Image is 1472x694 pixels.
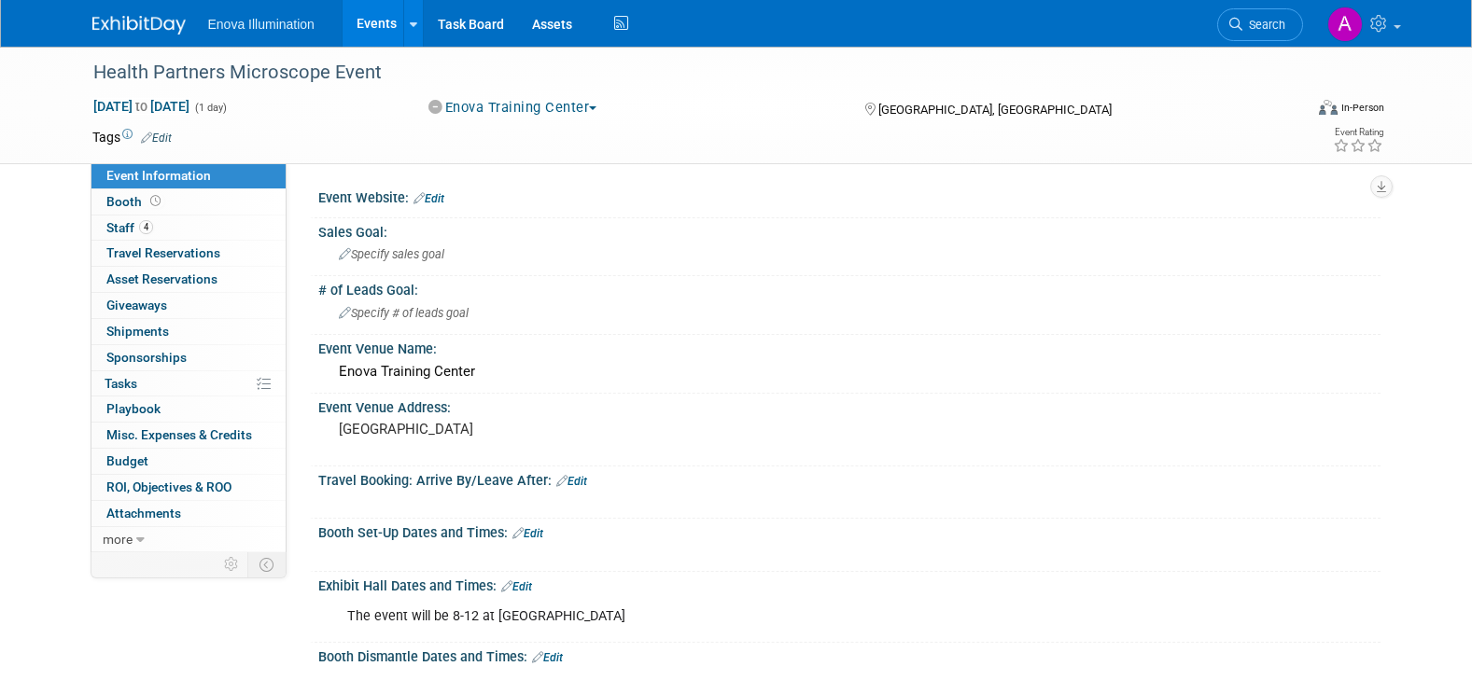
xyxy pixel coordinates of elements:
[1340,101,1384,115] div: In-Person
[106,453,148,468] span: Budget
[91,423,286,448] a: Misc. Expenses & Credits
[512,527,543,540] a: Edit
[106,298,167,312] span: Giveaways
[339,306,469,320] span: Specify # of leads goal
[1193,97,1385,125] div: Event Format
[91,241,286,266] a: Travel Reservations
[501,580,532,593] a: Edit
[106,479,231,494] span: ROI, Objectives & ROO
[91,293,286,318] a: Giveaways
[334,598,1175,635] div: The event will be 8-12 at [GEOGRAPHIC_DATA]
[318,218,1381,242] div: Sales Goal:
[92,98,190,115] span: [DATE] [DATE]
[147,194,164,208] span: Booth not reserved yet
[216,552,248,576] td: Personalize Event Tab Strip
[422,98,604,118] button: Enova Training Center
[87,56,1275,90] div: Health Partners Microscope Event
[92,128,172,146] td: Tags
[91,163,286,188] a: Event Information
[91,475,286,500] a: ROI, Objectives & ROO
[318,519,1381,543] div: Booth Set-Up Dates and Times:
[106,324,169,339] span: Shipments
[318,572,1381,596] div: Exhibit Hall Dates and Times:
[1217,8,1303,41] a: Search
[1327,7,1363,42] img: Andrea Miller
[1242,18,1285,32] span: Search
[141,132,172,145] a: Edit
[556,475,587,488] a: Edit
[318,184,1381,208] div: Event Website:
[106,350,187,365] span: Sponsorships
[532,651,563,664] a: Edit
[106,401,161,416] span: Playbook
[91,371,286,396] a: Tasks
[92,16,186,35] img: ExhibitDay
[91,345,286,370] a: Sponsorships
[106,194,164,209] span: Booth
[318,643,1381,667] div: Booth Dismantle Dates and Times:
[193,102,227,114] span: (1 day)
[91,319,286,344] a: Shipments
[208,17,315,32] span: Enova Illumination
[106,168,211,183] span: Event Information
[91,396,286,422] a: Playbook
[414,192,444,205] a: Edit
[339,421,740,437] pre: [GEOGRAPHIC_DATA]
[318,466,1381,491] div: Travel Booking: Arrive By/Leave After:
[878,103,1112,117] span: [GEOGRAPHIC_DATA], [GEOGRAPHIC_DATA]
[106,220,153,235] span: Staff
[332,357,1367,386] div: Enova Training Center
[1333,128,1383,137] div: Event Rating
[133,99,150,114] span: to
[106,427,252,442] span: Misc. Expenses & Credits
[318,335,1381,358] div: Event Venue Name:
[91,267,286,292] a: Asset Reservations
[106,271,217,286] span: Asset Reservations
[105,376,137,391] span: Tasks
[91,215,286,241] a: Staff4
[1319,100,1338,115] img: Format-Inperson.png
[91,501,286,526] a: Attachments
[91,189,286,215] a: Booth
[247,552,286,576] td: Toggle Event Tabs
[91,449,286,474] a: Budget
[318,276,1381,299] div: # of Leads Goal:
[91,527,286,552] a: more
[318,394,1381,417] div: Event Venue Address:
[339,247,444,261] span: Specify sales goal
[106,506,181,520] span: Attachments
[103,532,133,547] span: more
[139,220,153,234] span: 4
[106,245,220,260] span: Travel Reservations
